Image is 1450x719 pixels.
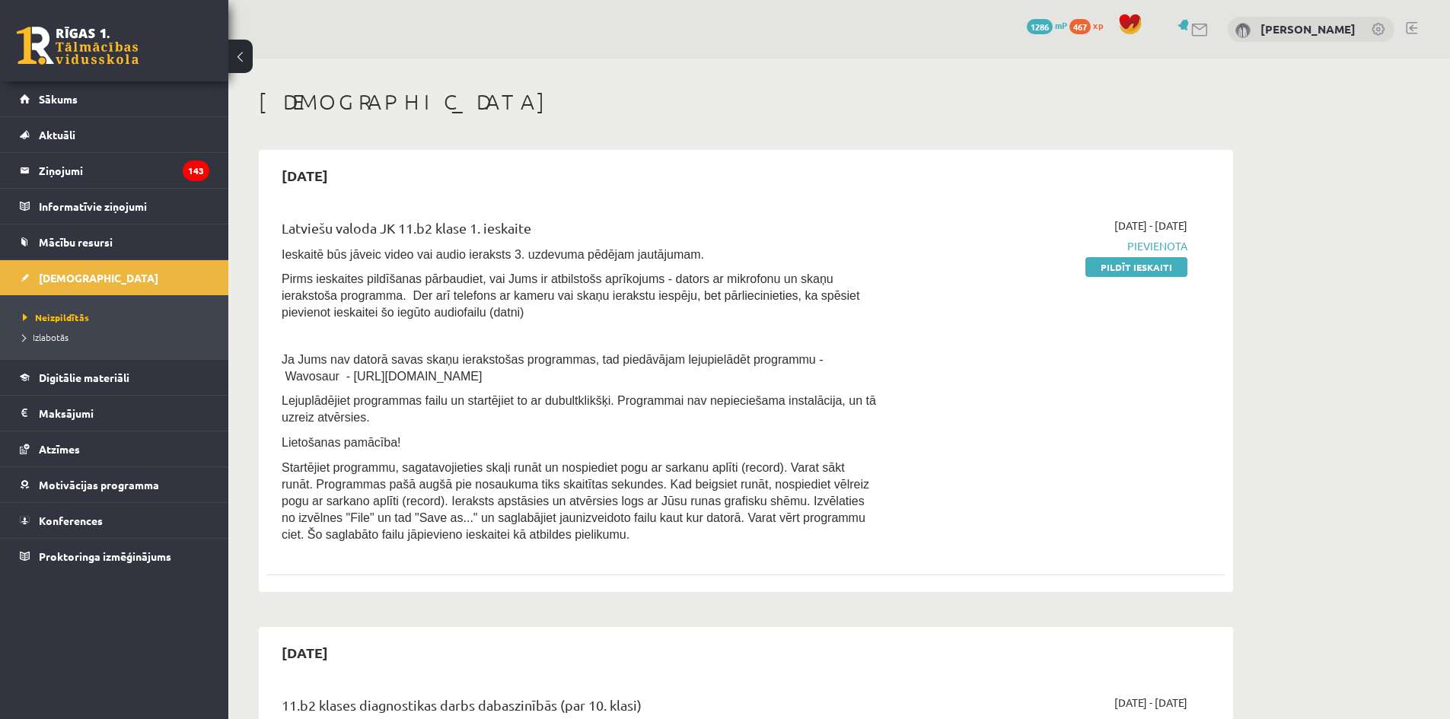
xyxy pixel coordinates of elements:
[1027,19,1053,34] span: 1286
[20,81,209,116] a: Sākums
[20,503,209,538] a: Konferences
[1093,19,1103,31] span: xp
[259,89,1233,115] h1: [DEMOGRAPHIC_DATA]
[20,224,209,259] a: Mācību resursi
[20,431,209,466] a: Atzīmes
[23,331,69,343] span: Izlabotās
[39,442,80,456] span: Atzīmes
[282,394,876,424] span: Lejuplādējiet programmas failu un startējiet to ar dubultklikšķi. Programmai nav nepieciešama ins...
[39,514,103,527] span: Konferences
[1235,23,1251,38] img: Aigars Kleinbergs
[1260,21,1356,37] a: [PERSON_NAME]
[282,461,869,541] span: Startējiet programmu, sagatavojieties skaļi runāt un nospiediet pogu ar sarkanu aplīti (record). ...
[1069,19,1111,31] a: 467 xp
[282,272,859,319] span: Pirms ieskaites pildīšanas pārbaudiet, vai Jums ir atbilstošs aprīkojums - dators ar mikrofonu un...
[23,310,213,324] a: Neizpildītās
[39,128,75,142] span: Aktuāli
[20,467,209,502] a: Motivācijas programma
[20,260,209,295] a: [DEMOGRAPHIC_DATA]
[1027,19,1067,31] a: 1286 mP
[1055,19,1067,31] span: mP
[23,311,89,323] span: Neizpildītās
[183,161,209,181] i: 143
[39,396,209,431] legend: Maksājumi
[282,436,401,449] span: Lietošanas pamācība!
[20,539,209,574] a: Proktoringa izmēģinājums
[39,271,158,285] span: [DEMOGRAPHIC_DATA]
[20,396,209,431] a: Maksājumi
[900,238,1187,254] span: Pievienota
[20,117,209,152] a: Aktuāli
[39,371,129,384] span: Digitālie materiāli
[266,635,343,670] h2: [DATE]
[1069,19,1091,34] span: 467
[282,353,823,383] span: Ja Jums nav datorā savas skaņu ierakstošas programmas, tad piedāvājam lejupielādēt programmu - Wa...
[20,189,209,224] a: Informatīvie ziņojumi
[1085,257,1187,277] a: Pildīt ieskaiti
[282,218,878,246] div: Latviešu valoda JK 11.b2 klase 1. ieskaite
[20,153,209,188] a: Ziņojumi143
[39,92,78,106] span: Sākums
[39,153,209,188] legend: Ziņojumi
[17,27,139,65] a: Rīgas 1. Tālmācības vidusskola
[39,189,209,224] legend: Informatīvie ziņojumi
[39,235,113,249] span: Mācību resursi
[39,478,159,492] span: Motivācijas programma
[282,248,704,261] span: Ieskaitē būs jāveic video vai audio ieraksts 3. uzdevuma pēdējam jautājumam.
[20,360,209,395] a: Digitālie materiāli
[39,549,171,563] span: Proktoringa izmēģinājums
[1114,695,1187,711] span: [DATE] - [DATE]
[266,157,343,193] h2: [DATE]
[1114,218,1187,234] span: [DATE] - [DATE]
[23,330,213,344] a: Izlabotās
